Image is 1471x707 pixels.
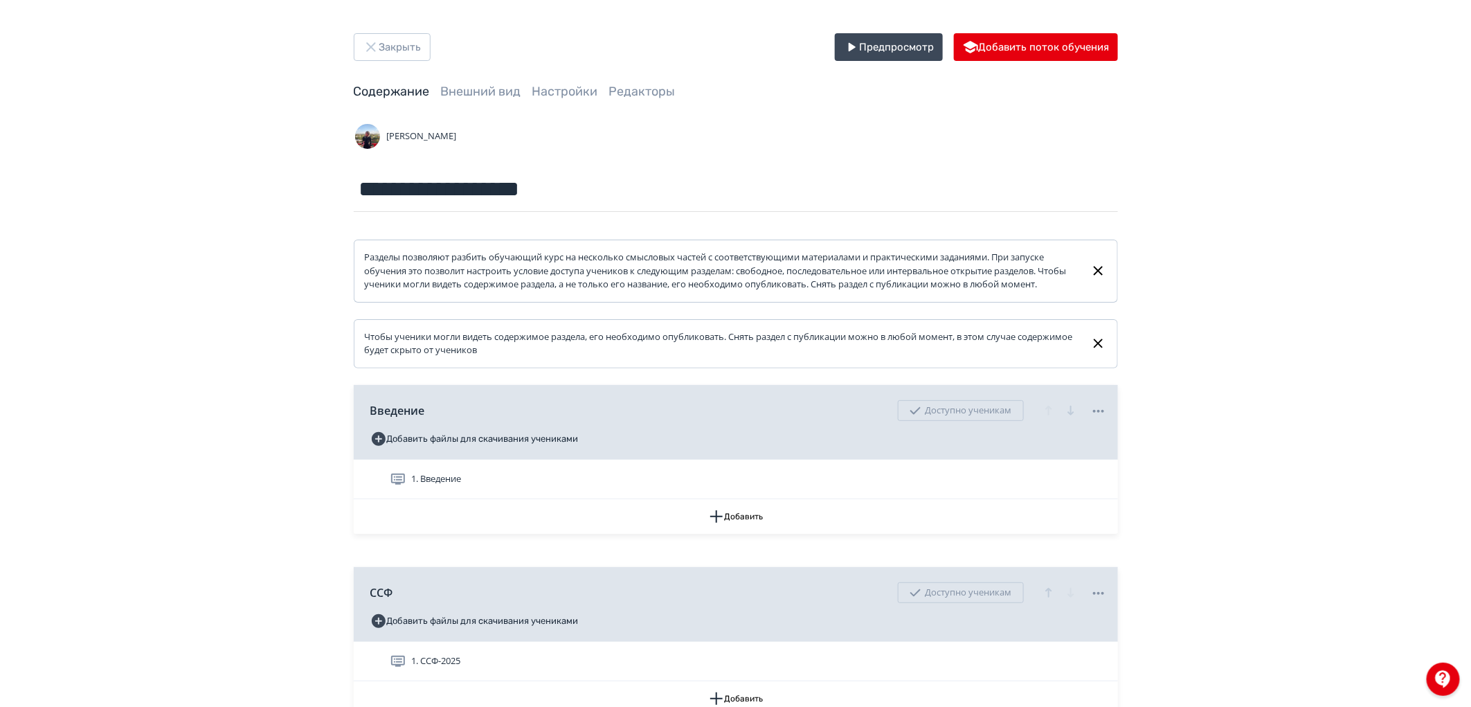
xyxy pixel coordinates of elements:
[954,33,1118,61] button: Добавить поток обучения
[387,129,457,143] span: [PERSON_NAME]
[354,460,1118,499] div: 1. Введение
[370,610,579,632] button: Добавить файлы для скачивания учениками
[370,584,393,601] span: ССФ
[370,402,425,419] span: Введение
[898,400,1024,421] div: Доступно ученикам
[370,428,579,450] button: Добавить файлы для скачивания учениками
[412,654,461,668] span: 1. ССФ-2025
[441,84,521,99] a: Внешний вид
[354,642,1118,681] div: 1. ССФ-2025
[835,33,943,61] button: Предпросмотр
[898,582,1024,603] div: Доступно ученикам
[354,84,430,99] a: Содержание
[365,251,1080,292] div: Разделы позволяют разбить обучающий курс на несколько смысловых частей с соответствующими материа...
[365,330,1080,357] div: Чтобы ученики могли видеть содержимое раздела, его необходимо опубликовать. Снять раздел с публик...
[354,33,431,61] button: Закрыть
[532,84,598,99] a: Настройки
[609,84,676,99] a: Редакторы
[354,123,381,150] img: Avatar
[412,472,462,486] span: 1. Введение
[354,499,1118,534] button: Добавить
